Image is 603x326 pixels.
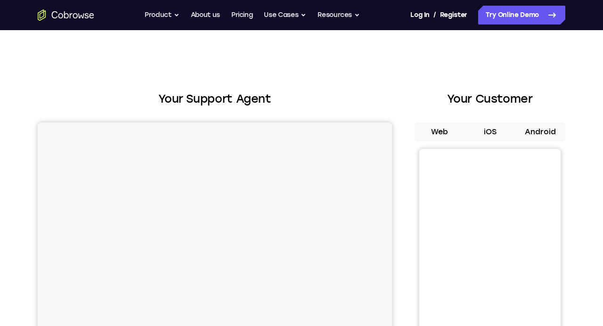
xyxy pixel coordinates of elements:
[318,6,360,24] button: Resources
[440,6,467,24] a: Register
[264,6,306,24] button: Use Cases
[231,6,253,24] a: Pricing
[433,9,436,21] span: /
[38,9,94,21] a: Go to the home page
[465,122,515,141] button: iOS
[38,90,392,107] h2: Your Support Agent
[515,122,565,141] button: Android
[478,6,565,24] a: Try Online Demo
[410,6,429,24] a: Log In
[415,122,465,141] button: Web
[145,6,179,24] button: Product
[415,90,565,107] h2: Your Customer
[191,6,220,24] a: About us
